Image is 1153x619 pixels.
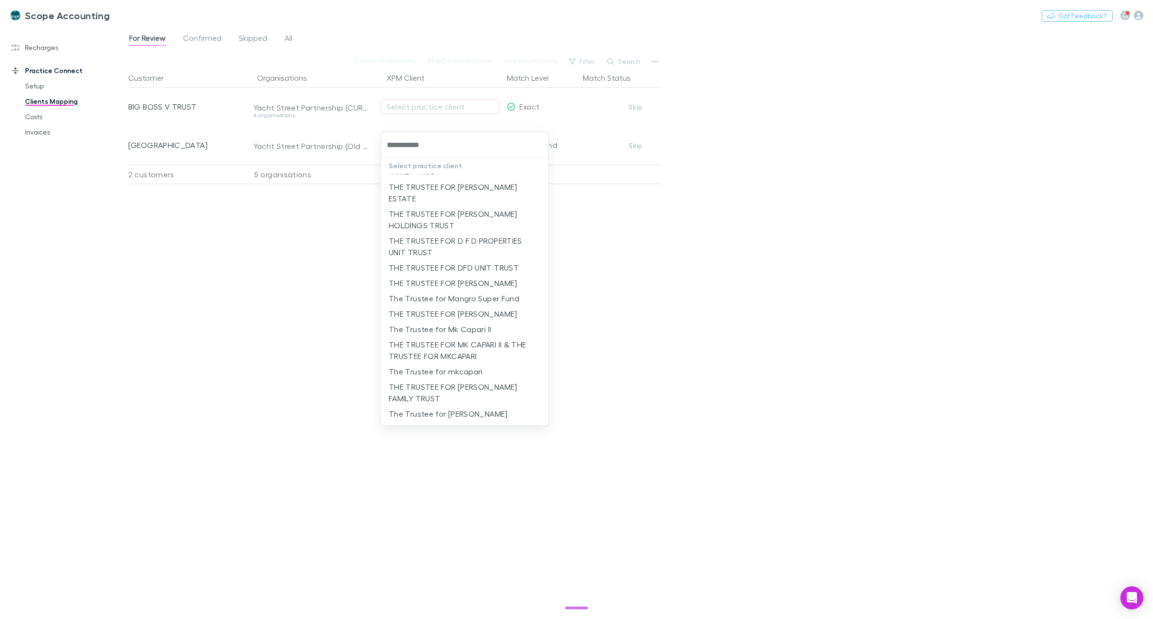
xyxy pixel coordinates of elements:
[381,406,548,433] li: The Trustee for [PERSON_NAME] [PERSON_NAME] Free Estate
[381,322,548,337] li: The Trustee for Mk Capari II
[381,158,548,174] p: Select practice client
[381,233,548,260] li: THE TRUSTEE FOR D F D PROPERTIES UNIT TRUST
[381,291,548,306] li: The Trustee for Mangro Super Fund
[381,275,548,291] li: THE TRUSTEE FOR [PERSON_NAME]
[1120,586,1143,609] div: Open Intercom Messenger
[381,206,548,233] li: THE TRUSTEE FOR [PERSON_NAME] HOLDINGS TRUST
[381,179,548,206] li: THE TRUSTEE FOR [PERSON_NAME] ESTATE
[381,364,548,379] li: The Trustee for mkcapari
[381,260,548,275] li: THE TRUSTEE FOR DFD UNIT TRUST
[381,306,548,322] li: THE TRUSTEE FOR [PERSON_NAME]
[381,379,548,406] li: THE TRUSTEE FOR [PERSON_NAME] FAMILY TRUST
[381,337,548,364] li: THE TRUSTEE FOR MK CAPARI II & THE TRUSTEE FOR MKCAPARI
